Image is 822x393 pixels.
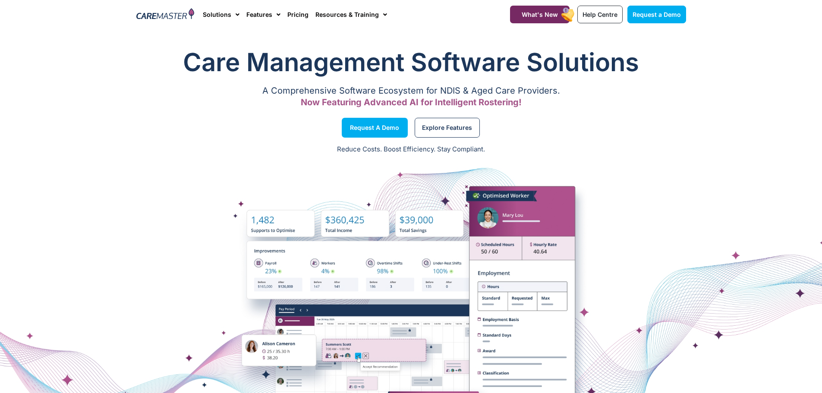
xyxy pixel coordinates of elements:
[342,118,408,138] a: Request a Demo
[583,11,617,18] span: Help Centre
[350,126,399,130] span: Request a Demo
[627,6,686,23] a: Request a Demo
[415,118,480,138] a: Explore Features
[510,6,570,23] a: What's New
[301,97,522,107] span: Now Featuring Advanced AI for Intelligent Rostering!
[136,8,195,21] img: CareMaster Logo
[633,11,681,18] span: Request a Demo
[577,6,623,23] a: Help Centre
[136,88,686,94] p: A Comprehensive Software Ecosystem for NDIS & Aged Care Providers.
[5,145,817,154] p: Reduce Costs. Boost Efficiency. Stay Compliant.
[422,126,472,130] span: Explore Features
[522,11,558,18] span: What's New
[136,45,686,79] h1: Care Management Software Solutions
